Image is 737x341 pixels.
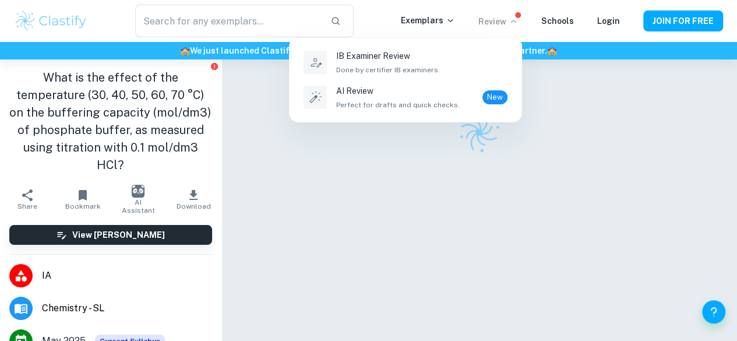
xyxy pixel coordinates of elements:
[336,65,440,75] span: Done by certifier IB examiners.
[301,82,510,113] a: AI ReviewPerfect for drafts and quick checks.New
[336,100,460,110] span: Perfect for drafts and quick checks.
[336,85,460,97] p: AI Review
[482,92,507,103] span: New
[301,47,510,78] a: IB Examiner ReviewDone by certifier IB examiners.
[336,50,440,62] p: IB Examiner Review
